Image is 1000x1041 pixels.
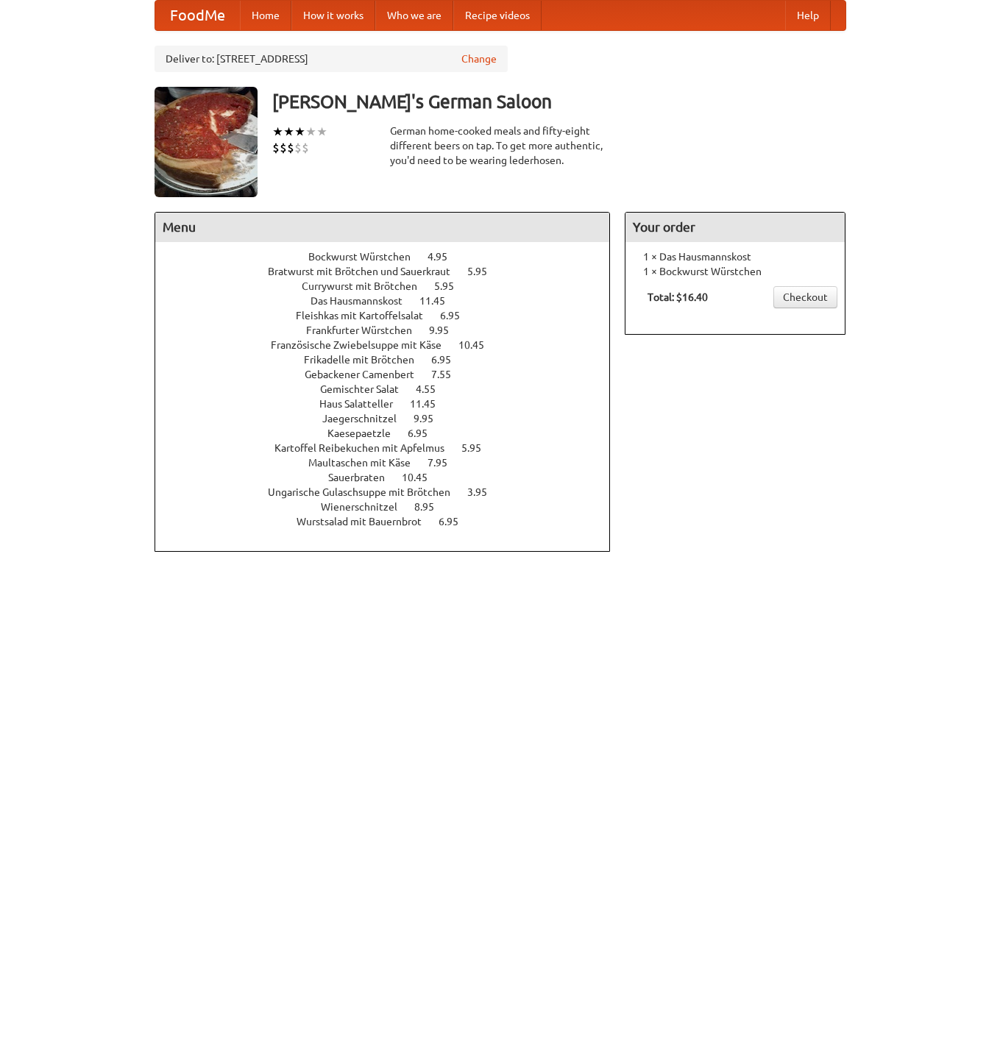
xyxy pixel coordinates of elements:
a: Change [461,51,497,66]
span: Sauerbraten [328,472,400,483]
li: ★ [283,124,294,140]
span: 5.95 [467,266,502,277]
span: 4.55 [416,383,450,395]
span: Das Hausmannskost [311,295,417,307]
li: $ [272,140,280,156]
a: Französische Zwiebelsuppe mit Käse 10.45 [271,339,511,351]
span: 11.45 [419,295,460,307]
span: 6.95 [440,310,475,321]
span: 7.95 [428,457,462,469]
li: $ [287,140,294,156]
div: German home-cooked meals and fifty-eight different beers on tap. To get more authentic, you'd nee... [390,124,611,168]
h4: Menu [155,213,610,242]
a: Frankfurter Würstchen 9.95 [306,324,476,336]
h4: Your order [625,213,845,242]
li: 1 × Das Hausmannskost [633,249,837,264]
h3: [PERSON_NAME]'s German Saloon [272,87,846,116]
span: Gemischter Salat [320,383,414,395]
span: Fleishkas mit Kartoffelsalat [296,310,438,321]
a: How it works [291,1,375,30]
a: Who we are [375,1,453,30]
a: FoodMe [155,1,240,30]
span: Wienerschnitzel [321,501,412,513]
b: Total: $16.40 [648,291,708,303]
a: Currywurst mit Brötchen 5.95 [302,280,481,292]
img: angular.jpg [155,87,258,197]
a: Fleishkas mit Kartoffelsalat 6.95 [296,310,487,321]
span: 4.95 [428,251,462,263]
span: Frikadelle mit Brötchen [304,354,429,366]
span: Bratwurst mit Brötchen und Sauerkraut [268,266,465,277]
a: Checkout [773,286,837,308]
a: Help [785,1,831,30]
span: Gebackener Camenbert [305,369,429,380]
a: Bockwurst Würstchen 4.95 [308,251,475,263]
li: ★ [305,124,316,140]
a: Bratwurst mit Brötchen und Sauerkraut 5.95 [268,266,514,277]
li: ★ [316,124,327,140]
span: 6.95 [439,516,473,527]
span: 3.95 [467,486,502,498]
span: 8.95 [414,501,449,513]
span: Kaesepaetzle [327,427,405,439]
a: Maultaschen mit Käse 7.95 [308,457,475,469]
span: Französische Zwiebelsuppe mit Käse [271,339,456,351]
a: Gebackener Camenbert 7.55 [305,369,478,380]
div: Deliver to: [STREET_ADDRESS] [155,46,508,72]
a: Ungarische Gulaschsuppe mit Brötchen 3.95 [268,486,514,498]
a: Haus Salatteller 11.45 [319,398,463,410]
span: 6.95 [408,427,442,439]
span: Currywurst mit Brötchen [302,280,432,292]
a: Recipe videos [453,1,542,30]
span: Ungarische Gulaschsuppe mit Brötchen [268,486,465,498]
li: $ [294,140,302,156]
span: Maultaschen mit Käse [308,457,425,469]
span: Wurstsalad mit Bauernbrot [297,516,436,527]
a: Gemischter Salat 4.55 [320,383,463,395]
a: Jaegerschnitzel 9.95 [322,413,461,424]
a: Kartoffel Reibekuchen mit Apfelmus 5.95 [274,442,508,454]
span: 5.95 [461,442,496,454]
span: 10.45 [458,339,499,351]
span: 9.95 [429,324,464,336]
span: 9.95 [414,413,448,424]
a: Wienerschnitzel 8.95 [321,501,461,513]
a: Wurstsalad mit Bauernbrot 6.95 [297,516,486,527]
span: 6.95 [431,354,466,366]
a: Kaesepaetzle 6.95 [327,427,455,439]
span: 11.45 [410,398,450,410]
span: Haus Salatteller [319,398,408,410]
a: Home [240,1,291,30]
a: Sauerbraten 10.45 [328,472,455,483]
span: Frankfurter Würstchen [306,324,427,336]
li: ★ [272,124,283,140]
a: Frikadelle mit Brötchen 6.95 [304,354,478,366]
li: ★ [294,124,305,140]
span: 10.45 [402,472,442,483]
li: $ [302,140,309,156]
span: 5.95 [434,280,469,292]
li: 1 × Bockwurst Würstchen [633,264,837,279]
span: Jaegerschnitzel [322,413,411,424]
li: $ [280,140,287,156]
a: Das Hausmannskost 11.45 [311,295,472,307]
span: 7.55 [431,369,466,380]
span: Kartoffel Reibekuchen mit Apfelmus [274,442,459,454]
span: Bockwurst Würstchen [308,251,425,263]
